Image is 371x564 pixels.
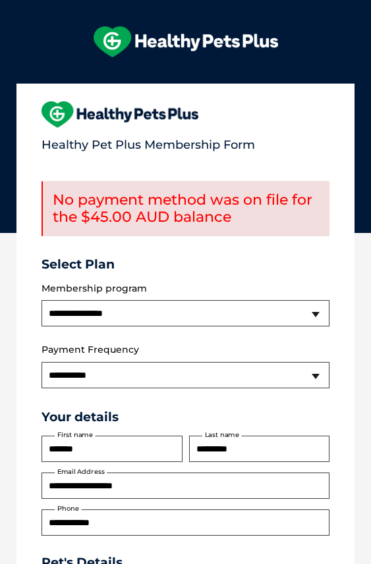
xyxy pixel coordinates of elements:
label: Membership program [42,283,329,294]
img: heart-shape-hpp-logo-large.png [42,101,198,128]
h3: Your details [42,410,329,425]
h3: Select Plan [42,257,329,272]
div: No payment method was on file for the $45.00 AUD balance [42,181,329,236]
label: Payment Frequency [42,344,139,355]
label: Last name [202,432,242,438]
label: First name [55,432,96,438]
p: Healthy Pet Plus Membership Form [42,132,329,153]
img: hpp-logo-landscape-green-white.png [94,26,278,57]
label: Email Address [55,469,107,475]
label: Phone [55,505,82,512]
